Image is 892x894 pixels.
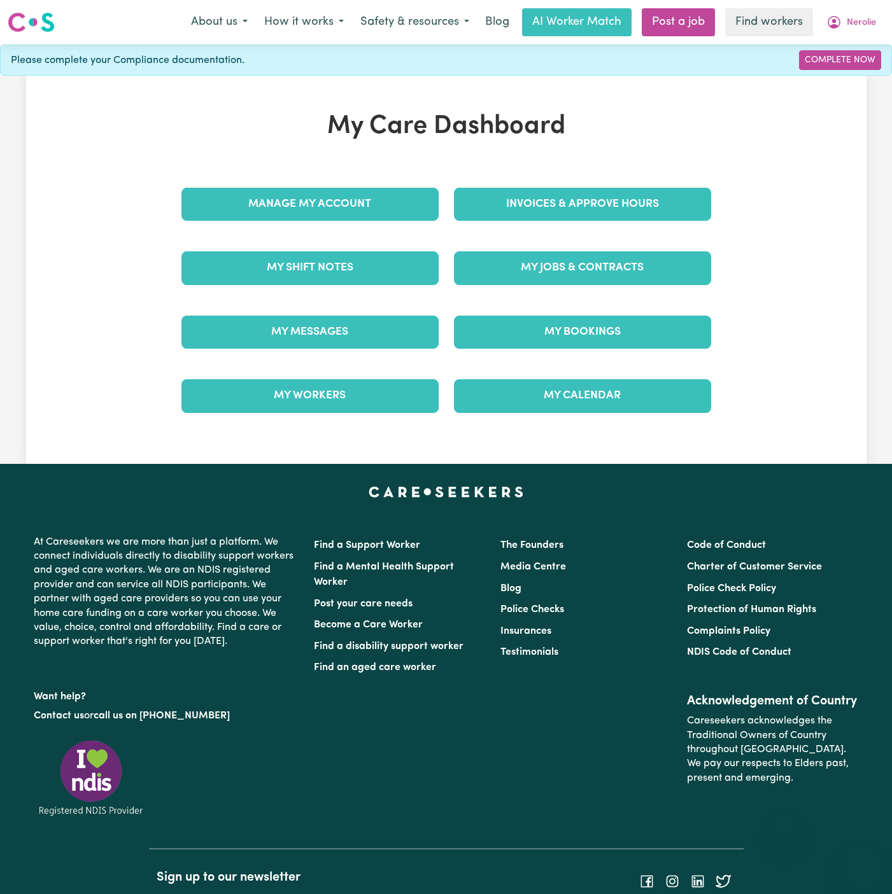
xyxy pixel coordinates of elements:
[847,16,876,30] span: Nerolie
[716,876,731,886] a: Follow Careseekers on Twitter
[314,641,464,652] a: Find a disability support worker
[687,709,858,790] p: Careseekers acknowledges the Traditional Owners of Country throughout [GEOGRAPHIC_DATA]. We pay o...
[818,9,884,36] button: My Account
[642,8,715,36] a: Post a job
[687,540,766,550] a: Code of Conduct
[181,316,439,349] a: My Messages
[522,8,632,36] a: AI Worker Match
[639,876,655,886] a: Follow Careseekers on Facebook
[478,8,517,36] a: Blog
[174,111,719,142] h1: My Care Dashboard
[183,9,256,36] button: About us
[500,647,558,657] a: Testimonials
[665,876,680,886] a: Follow Careseekers on Instagram
[454,379,711,412] a: My Calendar
[8,11,55,34] img: Careseekers logo
[454,251,711,284] a: My Jobs & Contracts
[687,583,776,594] a: Police Check Policy
[687,647,791,657] a: NDIS Code of Conduct
[256,9,352,36] button: How it works
[34,685,299,704] p: Want help?
[500,583,521,594] a: Blog
[687,694,858,709] h2: Acknowledgement of Country
[34,530,299,654] p: At Careseekers we are more than just a platform. We connect individuals directly to disability su...
[34,704,299,728] p: or
[690,876,705,886] a: Follow Careseekers on LinkedIn
[500,562,566,572] a: Media Centre
[314,540,420,550] a: Find a Support Worker
[841,843,882,884] iframe: Button to launch messaging window
[799,50,881,70] a: Complete Now
[181,251,439,284] a: My Shift Notes
[687,626,770,636] a: Complaints Policy
[687,604,816,615] a: Protection of Human Rights
[352,9,478,36] button: Safety & resources
[157,870,439,885] h2: Sign up to our newsletter
[314,599,413,609] a: Post your care needs
[11,53,244,68] span: Please complete your Compliance documentation.
[500,626,551,636] a: Insurances
[314,620,423,630] a: Become a Care Worker
[773,813,798,838] iframe: Close message
[314,662,436,673] a: Find an aged care worker
[454,188,711,221] a: Invoices & Approve Hours
[181,188,439,221] a: Manage My Account
[500,604,564,615] a: Police Checks
[500,540,563,550] a: The Founders
[94,711,230,721] a: call us on [PHONE_NUMBER]
[454,316,711,349] a: My Bookings
[8,8,55,37] a: Careseekers logo
[687,562,822,572] a: Charter of Customer Service
[725,8,813,36] a: Find workers
[34,738,148,818] img: Registered NDIS provider
[314,562,454,587] a: Find a Mental Health Support Worker
[369,487,523,497] a: Careseekers home page
[34,711,84,721] a: Contact us
[181,379,439,412] a: My Workers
